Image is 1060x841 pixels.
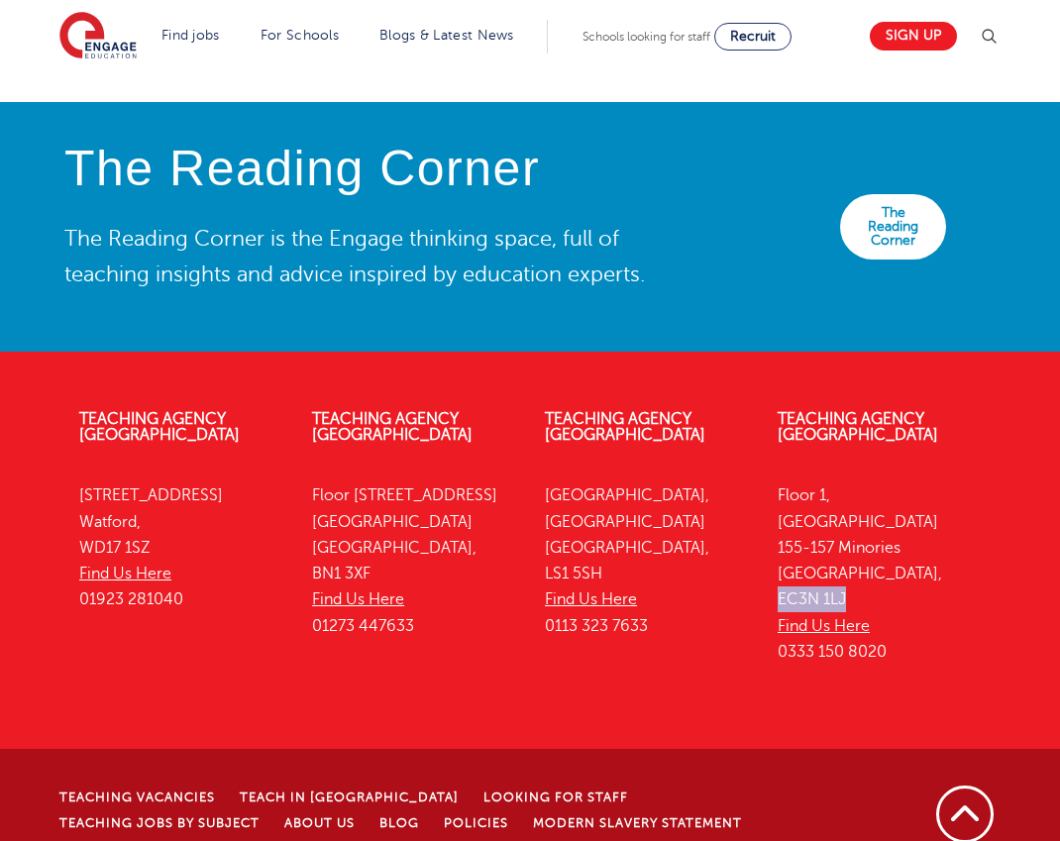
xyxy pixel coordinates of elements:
a: Find Us Here [545,590,637,608]
a: Looking for staff [483,790,628,804]
a: Find Us Here [79,565,171,582]
p: [STREET_ADDRESS] Watford, WD17 1SZ 01923 281040 [79,482,282,612]
a: Teaching Agency [GEOGRAPHIC_DATA] [79,410,240,444]
a: Policies [444,816,508,830]
a: About Us [284,816,355,830]
a: Teaching Agency [GEOGRAPHIC_DATA] [778,410,938,444]
img: Engage Education [59,12,137,61]
a: Sign up [870,22,957,51]
a: Teaching jobs by subject [59,816,260,830]
p: The Reading Corner is the Engage thinking space, full of teaching insights and advice inspired by... [64,221,682,292]
a: Teaching Vacancies [59,790,215,804]
a: Teaching Agency [GEOGRAPHIC_DATA] [312,410,473,444]
a: Find jobs [161,28,220,43]
p: Floor 1, [GEOGRAPHIC_DATA] 155-157 Minories [GEOGRAPHIC_DATA], EC3N 1LJ 0333 150 8020 [778,482,981,665]
a: Teaching Agency [GEOGRAPHIC_DATA] [545,410,705,444]
a: Find Us Here [778,617,870,635]
span: Recruit [730,29,776,44]
h4: The Reading Corner [64,142,682,196]
a: Find Us Here [312,590,404,608]
a: Recruit [714,23,792,51]
p: Floor [STREET_ADDRESS] [GEOGRAPHIC_DATA] [GEOGRAPHIC_DATA], BN1 3XF 01273 447633 [312,482,515,639]
a: Modern Slavery Statement [533,816,742,830]
a: Blogs & Latest News [379,28,514,43]
a: The Reading Corner [840,194,946,260]
a: Blog [379,816,419,830]
p: [GEOGRAPHIC_DATA], [GEOGRAPHIC_DATA] [GEOGRAPHIC_DATA], LS1 5SH 0113 323 7633 [545,482,748,639]
a: Teach in [GEOGRAPHIC_DATA] [240,790,459,804]
a: For Schools [261,28,339,43]
span: Schools looking for staff [583,30,710,44]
